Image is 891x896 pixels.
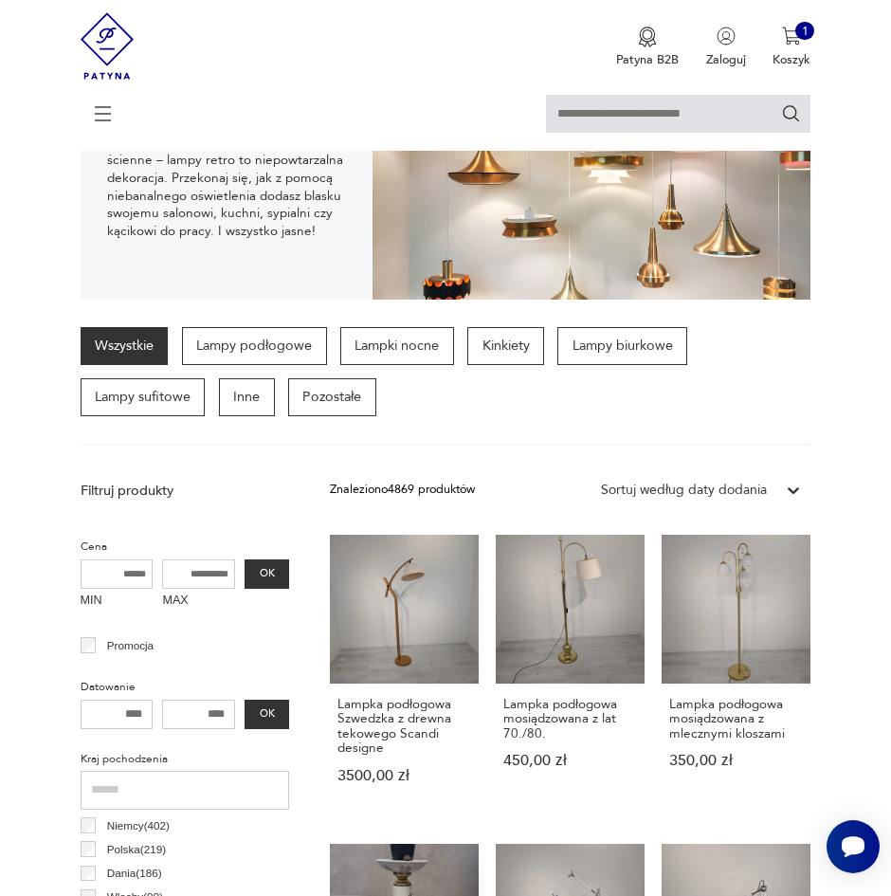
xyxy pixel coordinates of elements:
p: Cena [81,538,290,557]
a: Lampy sufitowe [81,378,206,416]
div: Sortuj według daty dodania [601,481,767,500]
h3: Lampka podłogowa Szwedzka z drewna tekowego Scandi designe [337,697,471,755]
img: Ikonka użytkownika [717,27,736,46]
button: Zaloguj [706,27,746,68]
label: MAX [162,589,235,615]
p: Stojące czy wiszące, biurkowe czy ścienne – lampy retro to niepowtarzalna dekoracja. Przekonaj si... [107,134,345,241]
img: Ikona medalu [638,27,657,47]
a: Lampka podłogowa mosiądzowana z mlecznymi kloszamiLampka podłogowa mosiądzowana z mlecznymi klosz... [662,535,810,816]
a: Pozostałe [288,378,376,416]
p: Datowanie [81,678,290,697]
iframe: Smartsupp widget button [827,820,880,873]
p: 3500,00 zł [337,769,471,783]
p: Koszyk [773,51,810,68]
h3: Lampka podłogowa mosiądzowana z mlecznymi kloszami [669,697,803,741]
img: Ikona koszyka [782,27,801,46]
img: Oświetlenie [373,44,810,300]
div: 1 [795,22,814,41]
button: 1Koszyk [773,27,810,68]
button: OK [245,700,289,730]
a: Inne [219,378,275,416]
p: Filtruj produkty [81,482,290,501]
p: Kraj pochodzenia [81,750,290,769]
p: Dania ( 186 ) [107,864,162,883]
p: Zaloguj [706,51,746,68]
h3: Lampka podłogowa mosiądzowana z lat 70./80. [503,697,637,741]
button: OK [245,559,289,590]
a: Lampy biurkowe [557,327,687,365]
p: Polska ( 219 ) [107,840,166,859]
a: Wszystkie [81,327,169,365]
p: 450,00 zł [503,754,637,768]
p: Promocja [107,636,154,655]
a: Kinkiety [467,327,544,365]
a: Ikona medaluPatyna B2B [616,27,679,68]
a: Lampka podłogowa mosiądzowana z lat 70./80.Lampka podłogowa mosiądzowana z lat 70./80.450,00 zł [496,535,645,816]
label: MIN [81,589,154,615]
a: Lampki nocne [340,327,454,365]
button: Szukaj [781,103,802,124]
p: 350,00 zł [669,754,803,768]
p: Patyna B2B [616,51,679,68]
a: Lampka podłogowa Szwedzka z drewna tekowego Scandi designeLampka podłogowa Szwedzka z drewna teko... [330,535,479,816]
a: Lampy podłogowe [182,327,327,365]
button: Patyna B2B [616,27,679,68]
p: Niemcy ( 402 ) [107,816,170,835]
div: Znaleziono 4869 produktów [330,481,475,500]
